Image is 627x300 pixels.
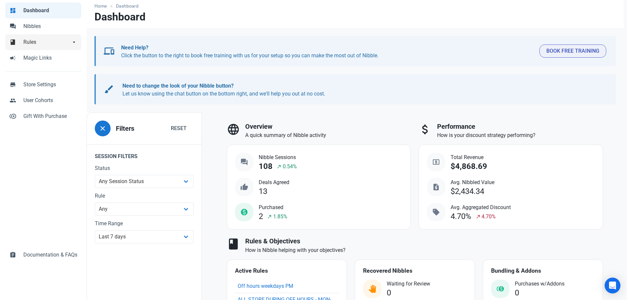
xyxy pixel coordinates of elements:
label: Rule [95,192,194,200]
div: 4.70% [451,212,471,221]
a: Home [94,3,110,10]
span: 4.70% [482,213,496,221]
button: Reset [164,122,194,135]
span: Avg. Nibbled Value [451,178,494,186]
div: Open Intercom Messenger [605,278,620,293]
span: Nibbles [23,22,77,30]
a: peopleUser Cohorts [5,93,81,108]
button: close [95,121,111,136]
span: control_point_duplicate [10,112,16,119]
span: close [99,124,107,132]
span: 1.85% [273,213,287,221]
span: Purchased [259,204,287,211]
h3: Rules & Objectives [245,237,603,245]
p: A quick summary of Nibble activity [245,131,411,139]
p: How is Nibble helping with your objectives? [245,246,603,254]
h3: Overview [245,123,411,130]
h4: Bundling & Addons [491,268,595,274]
span: north_east [476,214,481,219]
span: people [10,96,16,103]
span: request_quote [432,183,440,191]
span: local_atm [432,158,440,166]
span: Waiting for Review [387,280,430,288]
h4: Active Rules [235,268,339,274]
span: book [227,237,240,251]
span: 0.54% [283,163,297,171]
div: 2 [259,212,263,221]
span: language [227,123,240,136]
p: Let us know using the chat button on the bottom right, and we'll help you out at no cost. [122,82,600,98]
div: 0 [387,288,391,297]
span: arrow_drop_down [71,38,77,45]
span: Dashboard [23,7,77,14]
span: devices [104,46,114,56]
a: storeStore Settings [5,77,81,93]
span: Gift With Purchase [23,112,77,120]
legend: Session Filters [87,144,201,164]
img: status_user_offer_available.svg [368,285,376,293]
p: How is your discount strategy performing? [437,131,603,139]
h1: Dashboard [94,11,145,23]
span: Magic Links [23,54,77,62]
span: brush [104,84,114,95]
span: attach_money [419,123,432,136]
a: Off hours weekdays PM [238,283,293,289]
h3: Performance [437,123,603,130]
span: assignment [10,251,16,258]
span: dashboard [10,7,16,13]
div: 0 [515,288,519,297]
span: User Cohorts [23,96,77,104]
b: Need Help? [121,44,148,51]
p: Click the button to the right to book free training with us for your setup so you can make the mo... [121,44,534,60]
a: forumNibbles [5,18,81,34]
span: Total Revenue [451,153,487,161]
span: Avg. Aggregated Discount [451,204,511,211]
span: north_east [276,164,282,169]
h4: Recovered Nibbles [363,268,467,274]
a: bookRulesarrow_drop_down [5,34,81,50]
span: Purchases w/Addons [515,280,564,288]
span: Deals Agreed [259,178,289,186]
a: assignmentDocumentation & FAQs [5,247,81,263]
span: north_east [267,214,272,219]
img: status_purchased_with_addon.svg [496,285,504,293]
span: Rules [23,38,71,46]
span: monetization_on [240,208,248,216]
a: campaignMagic Links [5,50,81,66]
span: sell [432,208,440,216]
span: question_answer [240,158,248,166]
h3: Filters [116,125,134,132]
div: 108 [259,162,273,171]
span: forum [10,22,16,29]
div: $4,868.69 [451,162,487,171]
b: Need to change the look of your Nibble button? [122,83,234,89]
span: Store Settings [23,81,77,89]
button: Book Free Training [539,44,606,58]
a: dashboardDashboard [5,3,81,18]
div: 13 [259,187,267,196]
span: campaign [10,54,16,61]
span: store [10,81,16,87]
span: Documentation & FAQs [23,251,77,259]
div: $2,434.34 [451,187,484,196]
label: Time Range [95,220,194,228]
span: book [10,38,16,45]
span: Nibble Sessions [259,153,297,161]
span: thumb_up [240,183,248,191]
label: Status [95,164,194,172]
span: Reset [171,124,187,132]
a: control_point_duplicateGift With Purchase [5,108,81,124]
span: Book Free Training [546,47,599,55]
